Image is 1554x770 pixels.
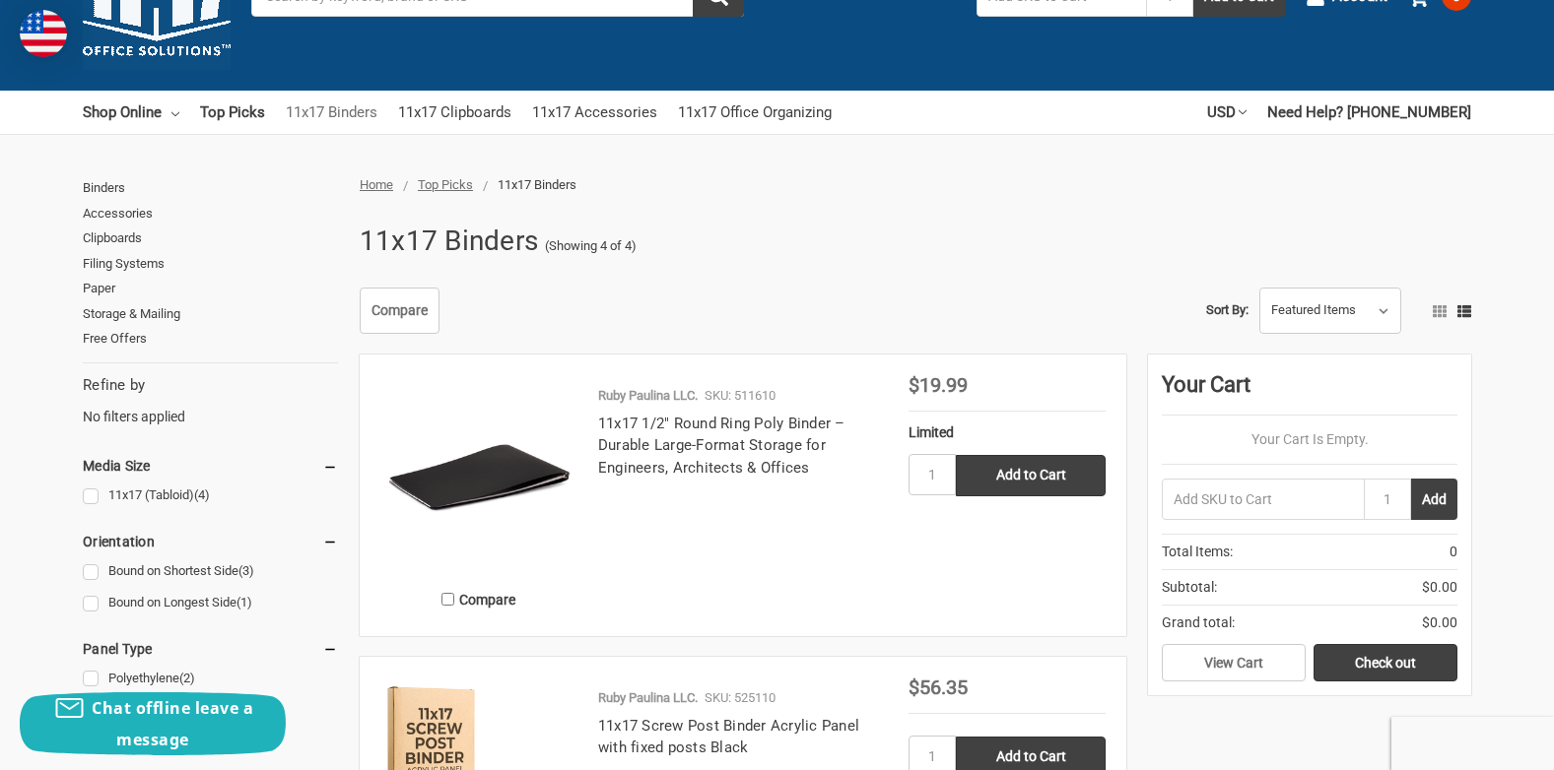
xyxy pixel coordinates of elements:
[83,91,179,134] a: Shop Online
[286,91,377,134] a: 11x17 Binders
[360,216,538,267] h1: 11x17 Binders
[1422,612,1457,633] span: $0.00
[20,692,286,755] button: Chat offline leave a message
[1162,542,1233,562] span: Total Items:
[83,201,338,226] a: Accessories
[83,666,338,692] a: Polyethylene
[83,225,338,251] a: Clipboards
[20,10,67,57] img: duty and tax information for United States
[598,688,698,708] p: Ruby Paulina LLC.
[83,482,338,509] a: 11x17 (Tabloid)
[83,374,338,397] h5: Refine by
[83,530,338,553] h5: Orientation
[92,697,253,750] span: Chat offline leave a message
[1162,644,1306,681] a: View Cart
[83,590,338,616] a: Bound on Longest Side
[83,326,338,352] a: Free Offers
[83,276,338,301] a: Paper
[598,415,845,477] a: 11x17 1/2" Round Ring Poly Binder – Durable Large-Format Storage for Engineers, Architects & Offices
[83,175,338,201] a: Binders
[705,688,776,708] p: SKU: 525110
[194,487,210,502] span: (4)
[1206,295,1249,325] label: Sort By:
[1162,429,1457,450] p: Your Cart Is Empty.
[532,91,657,134] a: 11x17 Accessories
[705,386,776,406] p: SKU: 511610
[1314,644,1457,681] a: Check out
[1450,542,1457,562] span: 0
[83,637,338,661] h5: Panel Type
[441,593,454,606] input: Compare
[1411,479,1457,520] button: Add
[360,177,393,192] a: Home
[909,675,968,699] span: $56.35
[200,91,265,134] a: Top Picks
[83,558,338,585] a: Bound on Shortest Side
[598,386,698,406] p: Ruby Paulina LLC.
[678,91,832,134] a: 11x17 Office Organizing
[1391,717,1554,770] iframe: Google Customer Reviews
[418,177,473,192] a: Top Picks
[380,375,577,572] img: 11x17 1/2" Round Ring Poly Binder – Durable Large-Format Storage for Engineers, Architects & Offices
[1162,368,1457,416] div: Your Cart
[83,251,338,277] a: Filing Systems
[909,373,968,397] span: $19.99
[1162,479,1364,520] input: Add SKU to Cart
[179,671,195,685] span: (2)
[1267,91,1471,134] a: Need Help? [PHONE_NUMBER]
[1162,612,1235,633] span: Grand total:
[598,717,859,757] a: 11x17 Screw Post Binder Acrylic Panel with fixed posts Black
[909,422,1106,443] div: Limited
[380,583,577,615] label: Compare
[398,91,511,134] a: 11x17 Clipboards
[83,454,338,478] h5: Media Size
[545,236,637,256] span: (Showing 4 of 4)
[360,288,439,335] a: Compare
[1422,577,1457,598] span: $0.00
[236,595,252,610] span: (1)
[83,301,338,327] a: Storage & Mailing
[498,177,576,192] span: 11x17 Binders
[83,374,338,427] div: No filters applied
[1207,91,1247,134] a: USD
[956,455,1106,496] input: Add to Cart
[1162,577,1217,598] span: Subtotal:
[238,563,254,578] span: (3)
